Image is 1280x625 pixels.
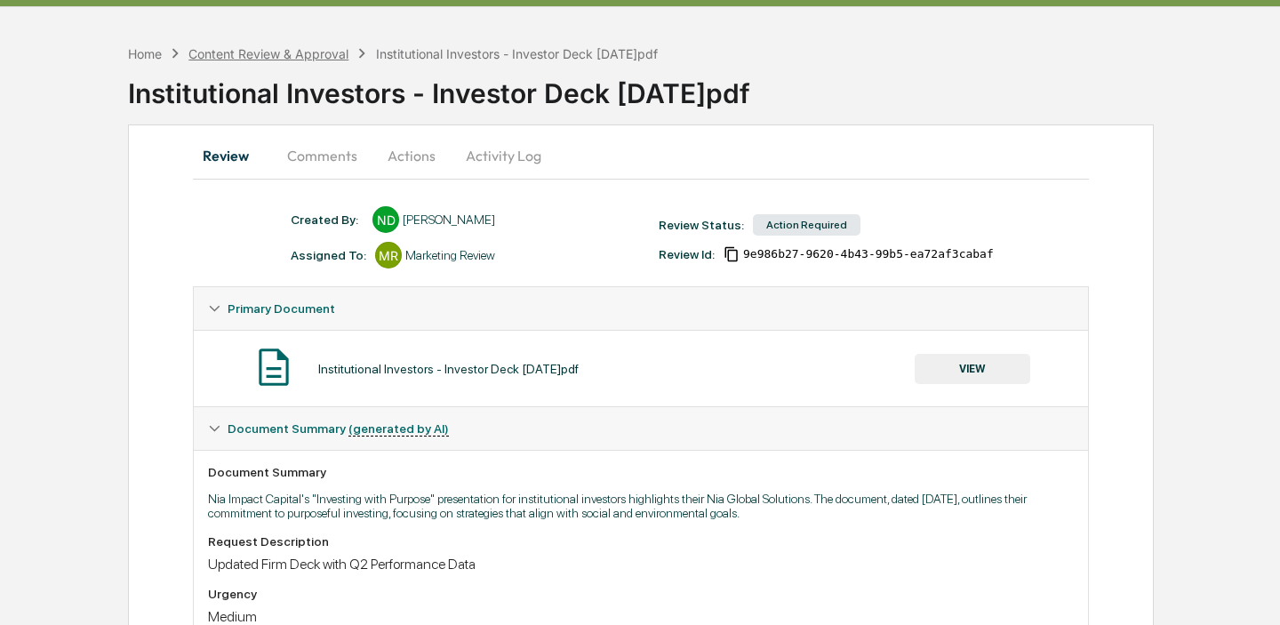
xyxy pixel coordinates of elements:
span: Copy Id [724,246,740,262]
button: VIEW [915,354,1030,384]
div: secondary tabs example [193,134,1089,177]
div: Institutional Investors - Investor Deck [DATE]pdf [128,63,1280,109]
img: Document Icon [252,345,296,389]
div: Primary Document [194,330,1088,406]
div: [PERSON_NAME] [403,212,495,227]
div: Content Review & Approval [188,46,348,61]
div: Primary Document [194,287,1088,330]
div: ND [372,206,399,233]
div: Marketing Review [405,248,495,262]
button: Review [193,134,273,177]
span: Document Summary [228,421,449,436]
div: Updated Firm Deck with Q2 Performance Data [208,556,1074,573]
button: Actions [372,134,452,177]
div: Request Description [208,534,1074,549]
div: Review Status: [659,218,744,232]
div: Document Summary (generated by AI) [194,407,1088,450]
div: MR [375,242,402,268]
div: Institutional Investors - Investor Deck [DATE]pdf [318,362,579,376]
div: Action Required [753,214,860,236]
div: Institutional Investors - Investor Deck [DATE]pdf [376,46,658,61]
div: Created By: ‎ ‎ [291,212,364,227]
u: (generated by AI) [348,421,449,437]
div: Assigned To: [291,248,366,262]
p: Nia Impact Capital's "Investing with Purpose" presentation for institutional investors highlights... [208,492,1074,520]
div: Medium [208,608,1074,625]
button: Comments [273,134,372,177]
div: Document Summary [208,465,1074,479]
button: Activity Log [452,134,556,177]
div: Urgency [208,587,1074,601]
div: Home [128,46,162,61]
div: Review Id: [659,247,715,261]
span: 9e986b27-9620-4b43-99b5-ea72af3cabaf [743,247,994,261]
span: Primary Document [228,301,335,316]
